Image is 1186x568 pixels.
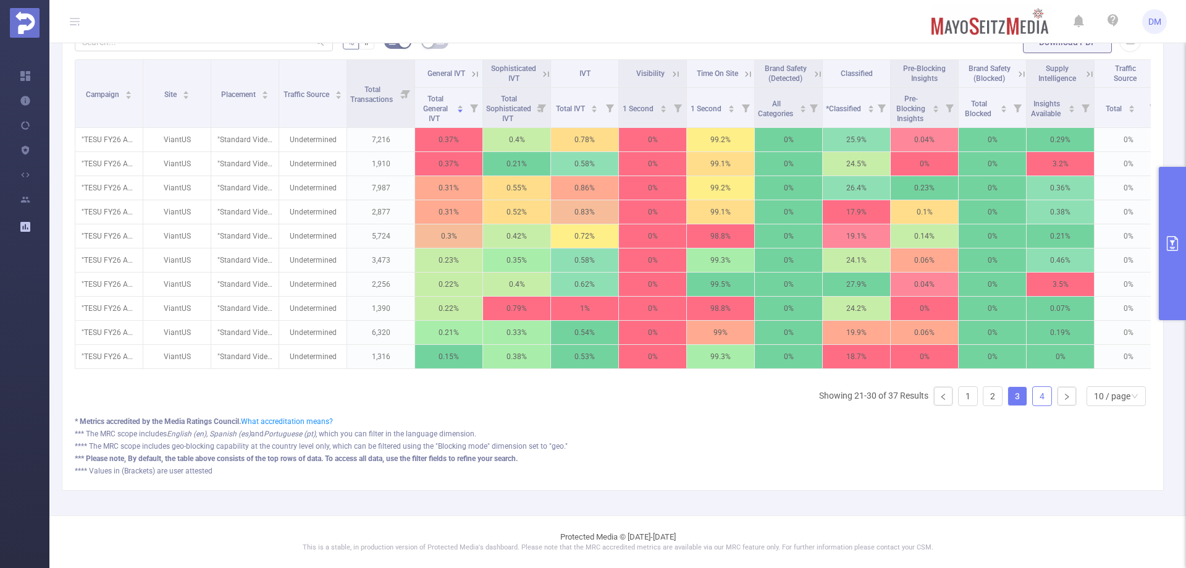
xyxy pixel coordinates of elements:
[891,248,958,272] p: 0.06%
[619,273,686,296] p: 0%
[1032,386,1052,406] li: 4
[86,90,121,99] span: Campaign
[623,104,655,113] span: 1 Second
[765,64,807,83] span: Brand Safety (Detected)
[143,345,211,368] p: ViantUS
[415,224,482,248] p: 0.3%
[415,176,482,200] p: 0.31%
[891,152,958,176] p: 0%
[164,90,179,99] span: Site
[805,88,822,127] i: Filter menu
[483,128,550,151] p: 0.4%
[551,152,618,176] p: 0.58%
[143,176,211,200] p: ViantUS
[903,64,946,83] span: Pre-Blocking Insights
[1128,108,1135,111] i: icon: caret-down
[347,176,414,200] p: 7,987
[211,321,279,344] p: "Standard Video_Thomas [GEOGRAPHIC_DATA] FY26 ANNUAL CAMPAIGN_multi-market_NJ_College Grads_Conte...
[483,176,550,200] p: 0.55%
[1077,88,1094,127] i: Filter menu
[75,453,1151,464] div: *** Please note, By default, the table above consists of the top rows of data. To access all data...
[279,224,347,248] p: Undetermined
[415,152,482,176] p: 0.37%
[940,393,947,401] i: icon: left
[483,248,550,272] p: 0.35%
[619,321,686,344] p: 0%
[823,128,890,151] p: 25.9%
[350,85,395,104] span: Total Transactions
[143,273,211,296] p: ViantUS
[755,297,822,320] p: 0%
[1027,321,1094,344] p: 0.19%
[1009,88,1026,127] i: Filter menu
[1057,386,1077,406] li: Next Page
[755,176,822,200] p: 0%
[1095,273,1162,296] p: 0%
[551,297,618,320] p: 1%
[80,543,1155,553] p: This is a stable, in production version of Protected Media's dashboard. Please note that the MRC ...
[1114,64,1137,83] span: Traffic Source
[551,248,618,272] p: 0.58%
[891,345,958,368] p: 0%
[687,297,754,320] p: 98.8%
[755,248,822,272] p: 0%
[279,128,347,151] p: Undetermined
[167,430,251,438] i: English (en), Spanish (es)
[143,297,211,320] p: ViantUS
[1007,386,1027,406] li: 3
[347,248,414,272] p: 3,473
[1069,108,1075,111] i: icon: caret-down
[264,430,316,438] i: Portuguese (pt)
[959,248,1026,272] p: 0%
[415,297,482,320] p: 0.22%
[1027,297,1094,320] p: 0.07%
[896,95,925,123] span: Pre-Blocking Insights
[415,321,482,344] p: 0.21%
[619,200,686,224] p: 0%
[755,152,822,176] p: 0%
[1095,152,1162,176] p: 0%
[75,128,143,151] p: "TESU FY26 ANNUAL CAMPAIGN" [286139]
[335,89,342,96] div: Sort
[75,152,143,176] p: "TESU FY26 ANNUAL CAMPAIGN" [286139]
[483,200,550,224] p: 0.52%
[959,200,1026,224] p: 0%
[687,200,754,224] p: 99.1%
[687,345,754,368] p: 99.3%
[1027,248,1094,272] p: 0.46%
[279,297,347,320] p: Undetermined
[755,345,822,368] p: 0%
[1027,176,1094,200] p: 0.36%
[1031,100,1062,118] span: Insights Available
[551,128,618,151] p: 0.78%
[891,297,958,320] p: 0%
[415,128,482,151] p: 0.37%
[867,108,874,111] i: icon: caret-down
[347,128,414,151] p: 7,216
[959,128,1026,151] p: 0%
[823,176,890,200] p: 26.4%
[211,128,279,151] p: "Standard Video_Thomas [GEOGRAPHIC_DATA] FY26 ANNUAL CAMPAIGN_multi-market_NJ_Adult Learners_Cont...
[551,321,618,344] p: 0.54%
[143,128,211,151] p: ViantUS
[75,465,1151,477] div: **** Values in (Brackets) are user attested
[75,441,1151,452] div: **** The MRC scope includes geo-blocking capability at the country level only, which can be filte...
[1128,103,1135,111] div: Sort
[125,89,132,96] div: Sort
[279,321,347,344] p: Undetermined
[211,273,279,296] p: "Standard Video_Thomas [GEOGRAPHIC_DATA] FY26 ANNUAL CAMPAIGN_multi-market_PA Counties_Adult Lear...
[75,273,143,296] p: "TESU FY26 ANNUAL CAMPAIGN" [286139]
[347,321,414,344] p: 6,320
[397,60,414,127] i: Filter menu
[1095,248,1162,272] p: 0%
[799,103,807,111] div: Sort
[933,386,953,406] li: Previous Page
[591,108,598,111] i: icon: caret-down
[965,100,993,118] span: Total Blocked
[579,69,591,78] span: IVT
[347,224,414,248] p: 5,724
[867,103,875,111] div: Sort
[1094,387,1130,405] div: 10 / page
[49,515,1186,568] footer: Protected Media © [DATE]-[DATE]
[1068,103,1075,111] div: Sort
